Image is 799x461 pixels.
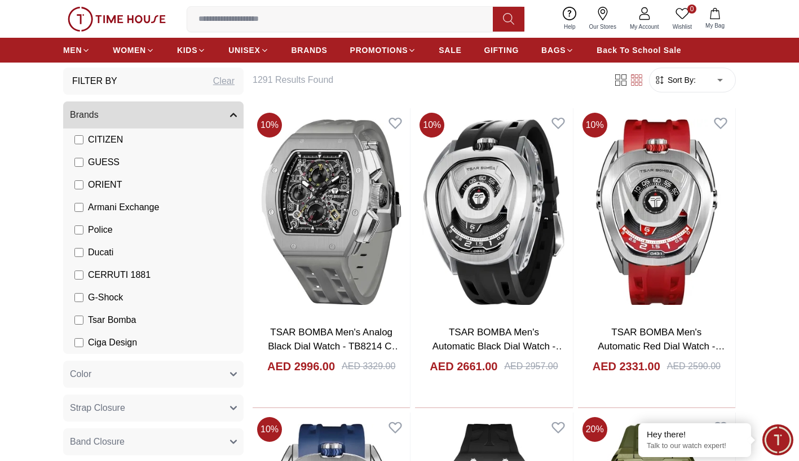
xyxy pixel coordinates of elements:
div: AED 2957.00 [504,360,558,373]
h6: 1291 Results Found [253,73,599,87]
span: Band Closure [70,435,125,449]
button: Strap Closure [63,394,244,422]
h4: AED 2661.00 [430,358,497,374]
span: Wishlist [668,23,696,31]
input: ORIENT [74,180,83,189]
a: GIFTING [484,40,519,60]
img: TSAR BOMBA Men's Automatic Black Dial Watch - TB8213A-06 SET [415,108,572,316]
input: G-Shock [74,293,83,302]
span: Strap Closure [70,401,125,415]
span: SALE [439,45,461,56]
button: Color [63,361,244,388]
span: 10 % [257,417,282,442]
input: Tsar Bomba [74,316,83,325]
span: Armani Exchange [88,201,159,214]
a: Back To School Sale [597,40,681,60]
span: Police [88,223,113,237]
a: PROMOTIONS [350,40,417,60]
p: Talk to our watch expert! [647,441,743,451]
span: Color [70,367,91,381]
h3: Filter By [72,74,117,88]
span: CITIZEN [88,133,123,147]
span: My Bag [701,21,729,30]
span: GIFTING [484,45,519,56]
span: ORIENT [88,178,122,192]
span: 20 % [582,417,607,442]
a: KIDS [177,40,206,60]
span: KIDS [177,45,197,56]
span: 0 [687,5,696,14]
a: BRANDS [292,40,328,60]
span: Back To School Sale [597,45,681,56]
a: BAGS [541,40,574,60]
a: MEN [63,40,90,60]
a: TSAR BOMBA Men's Automatic Red Dial Watch - TB8213A-04 SET [598,327,725,366]
span: Help [559,23,580,31]
span: MEN [63,45,82,56]
a: Help [557,5,582,33]
span: GUESS [88,156,120,169]
span: Sort By: [665,74,696,86]
a: TSAR BOMBA Men's Automatic Black Dial Watch - TB8213A-06 SET [432,327,566,366]
button: My Bag [699,6,731,32]
a: TSAR BOMBA Men's Analog Black Dial Watch - TB8214 C-Grey [268,327,401,366]
input: Ciga Design [74,338,83,347]
h4: AED 2996.00 [267,358,335,374]
input: CERRUTI 1881 [74,271,83,280]
input: CITIZEN [74,135,83,144]
a: 0Wishlist [666,5,699,33]
a: Our Stores [582,5,623,33]
span: 10 % [420,113,444,138]
input: Armani Exchange [74,203,83,212]
div: Chat Widget [762,424,793,455]
img: TSAR BOMBA Men's Automatic Red Dial Watch - TB8213A-04 SET [578,108,735,316]
span: WOMEN [113,45,146,56]
button: Sort By: [654,74,696,86]
span: 10 % [582,113,607,138]
span: Tsar Bomba [88,313,136,327]
img: ... [68,7,166,32]
span: CERRUTI 1881 [88,268,151,282]
span: Our Stores [585,23,621,31]
span: BAGS [541,45,566,56]
span: PROMOTIONS [350,45,408,56]
h4: AED 2331.00 [593,358,660,374]
span: BRANDS [292,45,328,56]
span: My Account [625,23,664,31]
span: UNISEX [228,45,260,56]
span: Ciga Design [88,336,137,349]
div: AED 3329.00 [342,360,395,373]
button: Band Closure [63,428,244,455]
a: WOMEN [113,40,154,60]
span: Brands [70,108,99,122]
a: UNISEX [228,40,268,60]
a: SALE [439,40,461,60]
span: Ducati [88,246,113,259]
div: Hey there! [647,429,743,440]
input: Police [74,225,83,234]
input: GUESS [74,158,83,167]
button: Brands [63,101,244,128]
span: 10 % [257,113,282,138]
img: TSAR BOMBA Men's Analog Black Dial Watch - TB8214 C-Grey [253,108,410,316]
input: Ducati [74,248,83,257]
div: Clear [213,74,235,88]
span: G-Shock [88,291,123,304]
div: AED 2590.00 [667,360,721,373]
